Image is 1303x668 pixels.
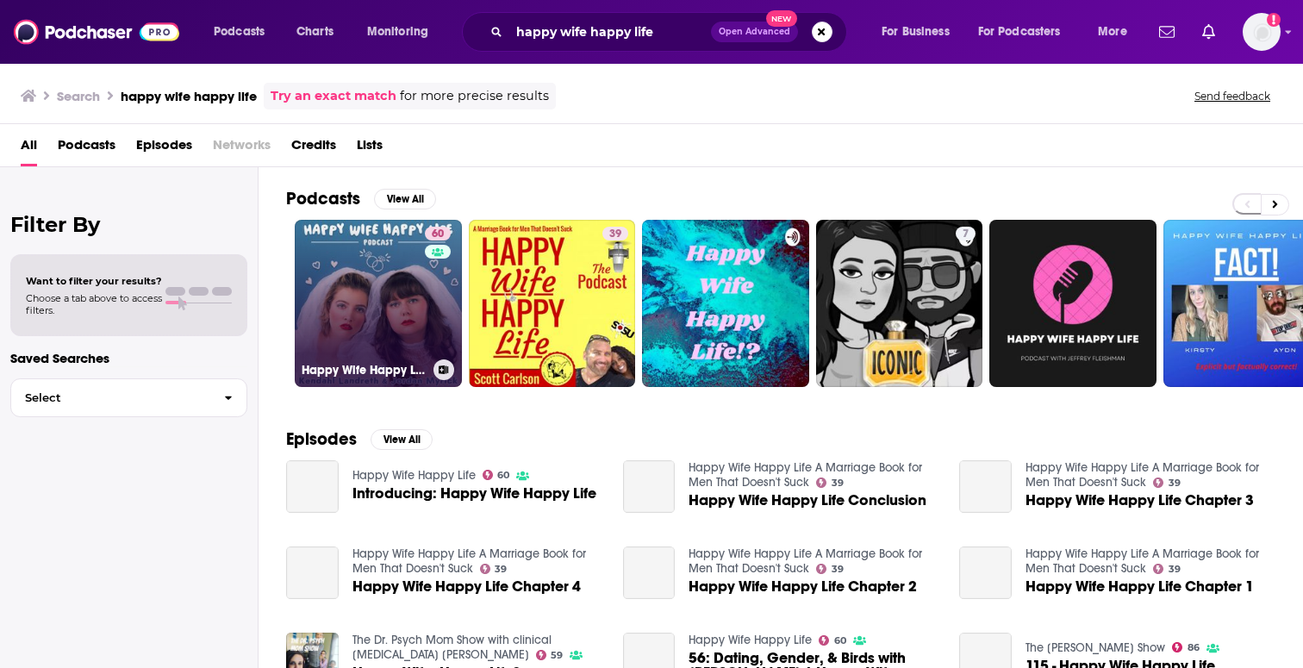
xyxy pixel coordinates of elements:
[816,220,983,387] a: 7
[719,28,790,36] span: Open Advanced
[1026,546,1259,576] a: Happy Wife Happy Life A Marriage Book for Men That Doesn't Suck
[689,633,812,647] a: Happy Wife Happy Life
[371,429,433,450] button: View All
[609,226,621,243] span: 39
[374,189,436,209] button: View All
[956,227,976,240] a: 7
[352,546,586,576] a: Happy Wife Happy Life A Marriage Book for Men That Doesn't Suck
[1026,460,1259,490] a: Happy Wife Happy Life A Marriage Book for Men That Doesn't Suck
[1153,564,1181,574] a: 39
[766,10,797,27] span: New
[352,579,581,594] a: Happy Wife Happy Life Chapter 4
[286,428,357,450] h2: Episodes
[1172,642,1200,652] a: 86
[1026,579,1254,594] a: Happy Wife Happy Life Chapter 1
[214,20,265,44] span: Podcasts
[509,18,711,46] input: Search podcasts, credits, & more...
[291,131,336,166] a: Credits
[10,378,247,417] button: Select
[689,579,917,594] a: Happy Wife Happy Life Chapter 2
[302,363,427,378] h3: Happy Wife Happy Life
[689,493,926,508] a: Happy Wife Happy Life Conclusion
[551,652,563,659] span: 59
[286,188,436,209] a: PodcastsView All
[355,18,451,46] button: open menu
[21,131,37,166] a: All
[1243,13,1281,51] span: Logged in as alignPR
[352,633,552,662] a: The Dr. Psych Mom Show with clinical psychologist Dr. Samantha Rodman Whiten
[286,546,339,599] a: Happy Wife Happy Life Chapter 4
[963,226,969,243] span: 7
[295,220,462,387] a: 60Happy Wife Happy Life
[425,227,451,240] a: 60
[58,131,115,166] a: Podcasts
[10,212,247,237] h2: Filter By
[1188,644,1200,652] span: 86
[1152,17,1181,47] a: Show notifications dropdown
[10,350,247,366] p: Saved Searches
[136,131,192,166] a: Episodes
[1243,13,1281,51] img: User Profile
[202,18,287,46] button: open menu
[271,86,396,106] a: Try an exact match
[432,226,444,243] span: 60
[1026,493,1254,508] a: Happy Wife Happy Life Chapter 3
[469,220,636,387] a: 39
[1189,89,1275,103] button: Send feedback
[967,18,1086,46] button: open menu
[480,564,508,574] a: 39
[1153,478,1181,488] a: 39
[26,275,162,287] span: Want to filter your results?
[14,16,179,48] img: Podchaser - Follow, Share and Rate Podcasts
[1169,479,1181,487] span: 39
[1026,640,1165,655] a: The Tim Dillon Show
[400,86,549,106] span: for more precise results
[1098,20,1127,44] span: More
[296,20,334,44] span: Charts
[483,470,510,480] a: 60
[57,88,100,104] h3: Search
[870,18,971,46] button: open menu
[286,460,339,513] a: Introducing: Happy Wife Happy Life
[1195,17,1222,47] a: Show notifications dropdown
[959,546,1012,599] a: Happy Wife Happy Life Chapter 1
[495,565,507,573] span: 39
[213,131,271,166] span: Networks
[689,546,922,576] a: Happy Wife Happy Life A Marriage Book for Men That Doesn't Suck
[497,471,509,479] span: 60
[816,564,844,574] a: 39
[819,635,846,646] a: 60
[602,227,628,240] a: 39
[1086,18,1149,46] button: open menu
[623,546,676,599] a: Happy Wife Happy Life Chapter 2
[352,486,596,501] a: Introducing: Happy Wife Happy Life
[832,565,844,573] span: 39
[1267,13,1281,27] svg: Add a profile image
[834,637,846,645] span: 60
[286,188,360,209] h2: Podcasts
[478,12,863,52] div: Search podcasts, credits, & more...
[286,428,433,450] a: EpisodesView All
[367,20,428,44] span: Monitoring
[711,22,798,42] button: Open AdvancedNew
[1243,13,1281,51] button: Show profile menu
[121,88,257,104] h3: happy wife happy life
[536,650,564,660] a: 59
[357,131,383,166] a: Lists
[352,468,476,483] a: Happy Wife Happy Life
[285,18,344,46] a: Charts
[689,460,922,490] a: Happy Wife Happy Life A Marriage Book for Men That Doesn't Suck
[11,392,210,403] span: Select
[978,20,1061,44] span: For Podcasters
